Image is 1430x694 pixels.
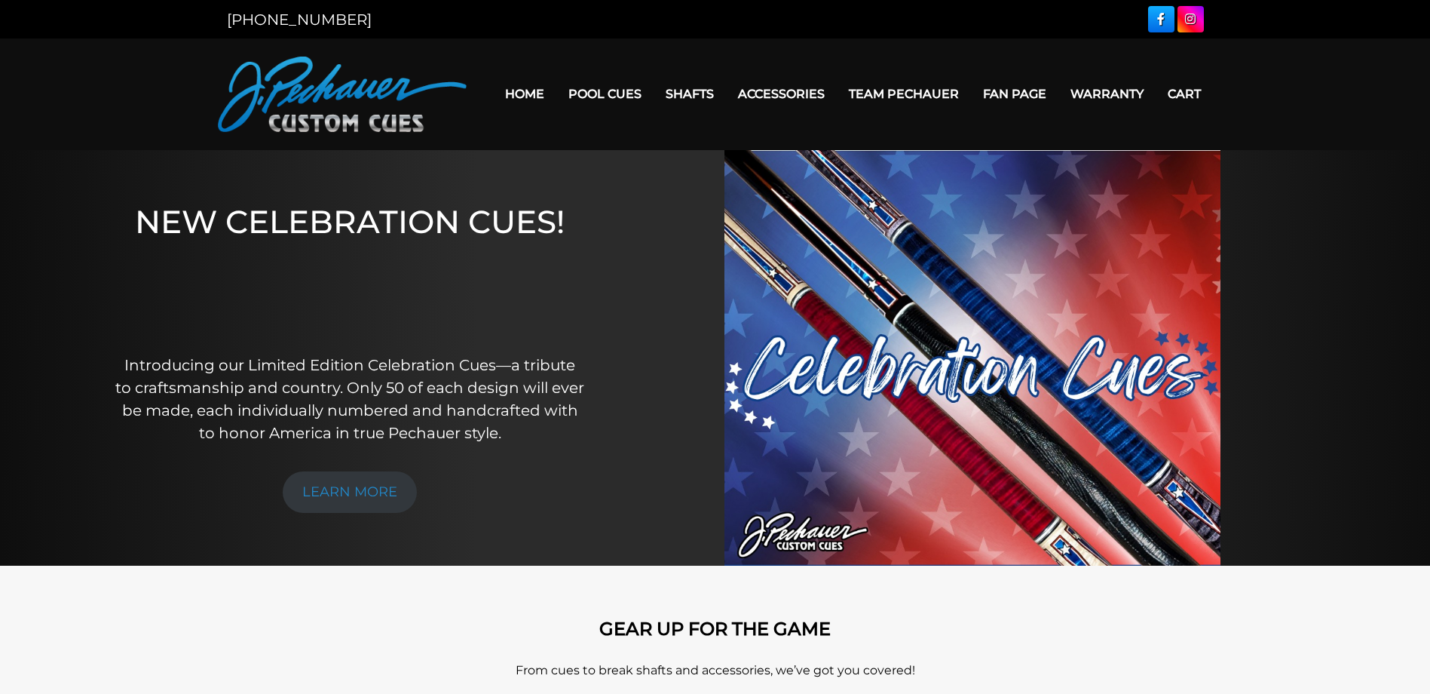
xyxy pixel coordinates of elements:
[599,618,831,640] strong: GEAR UP FOR THE GAME
[971,75,1058,113] a: Fan Page
[115,203,585,333] h1: NEW CELEBRATION CUES!
[493,75,556,113] a: Home
[726,75,837,113] a: Accessories
[218,57,467,132] img: Pechauer Custom Cues
[654,75,726,113] a: Shafts
[283,471,417,513] a: LEARN MORE
[115,354,585,444] p: Introducing our Limited Edition Celebration Cues—a tribute to craftsmanship and country. Only 50 ...
[227,11,372,29] a: [PHONE_NUMBER]
[1058,75,1156,113] a: Warranty
[1156,75,1213,113] a: Cart
[556,75,654,113] a: Pool Cues
[837,75,971,113] a: Team Pechauer
[286,662,1145,680] p: From cues to break shafts and accessories, we’ve got you covered!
